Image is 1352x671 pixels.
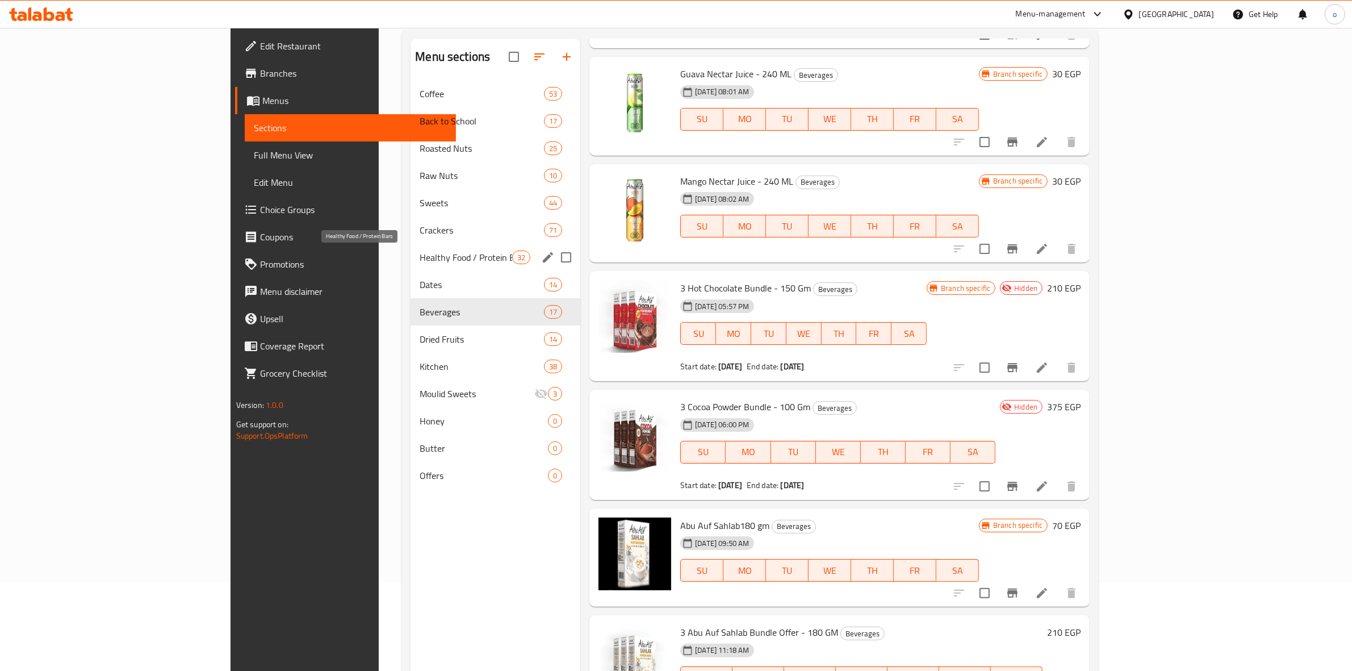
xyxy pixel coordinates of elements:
[685,444,721,460] span: SU
[840,627,885,640] div: Beverages
[598,66,671,139] img: Guava Nectar Juice - 240 ML
[856,562,889,579] span: TH
[841,627,884,640] span: Beverages
[1139,8,1214,20] div: [GEOGRAPHIC_DATA]
[236,417,288,432] span: Get support on:
[856,322,891,345] button: FR
[973,356,997,380] span: Select to update
[411,407,580,435] div: Honey0
[254,148,447,162] span: Full Menu View
[545,307,562,318] span: 17
[411,271,580,298] div: Dates14
[420,414,548,428] span: Honey
[235,305,457,332] a: Upsell
[544,360,562,373] div: items
[680,215,723,237] button: SU
[549,389,562,399] span: 3
[598,173,671,246] img: Mango Nectar Juice - 240 ML
[685,326,711,342] span: SU
[420,332,544,346] div: Dried Fruits
[906,441,951,464] button: FR
[1047,399,1081,415] h6: 375 EGP
[999,235,1026,262] button: Branch-specific-item
[781,359,805,374] b: [DATE]
[544,114,562,128] div: items
[716,322,751,345] button: MO
[851,108,894,131] button: TH
[680,65,792,82] span: Guava Nectar Juice - 240 ML
[420,251,512,264] span: Healthy Food / Protein Bars
[772,520,816,534] div: Beverages
[723,108,766,131] button: MO
[813,401,857,415] div: Beverages
[245,169,457,196] a: Edit Menu
[548,469,562,482] div: items
[856,111,889,127] span: TH
[420,223,544,237] span: Crackers
[1035,361,1049,374] a: Edit menu item
[723,215,766,237] button: MO
[751,322,786,345] button: TU
[1016,7,1086,21] div: Menu-management
[254,176,447,189] span: Edit Menu
[553,43,580,70] button: Add section
[545,143,562,154] span: 25
[898,562,932,579] span: FR
[771,562,804,579] span: TU
[549,470,562,481] span: 0
[794,68,838,82] div: Beverages
[598,518,671,590] img: Abu Auf Sahlab180 gm
[1047,280,1081,296] h6: 210 EGP
[813,111,847,127] span: WE
[781,478,805,493] b: [DATE]
[680,280,811,297] span: 3 Hot Chocolate Bundle - 150 Gm
[771,218,804,235] span: TU
[411,162,580,189] div: Raw Nuts10
[894,108,936,131] button: FR
[260,285,447,298] span: Menu disclaimer
[822,322,857,345] button: TH
[680,173,793,190] span: Mango Nectar Juice - 240 ML
[420,196,544,210] span: Sweets
[1035,242,1049,256] a: Edit menu item
[545,89,562,99] span: 53
[766,215,809,237] button: TU
[989,520,1047,531] span: Branch specific
[771,441,816,464] button: TU
[235,223,457,251] a: Coupons
[1035,480,1049,493] a: Edit menu item
[680,517,769,534] span: Abu Auf Sahlab180 gm
[411,380,580,407] div: Moulid Sweets3
[545,116,562,127] span: 17
[420,169,544,182] div: Raw Nuts
[813,562,847,579] span: WE
[690,301,754,312] span: [DATE] 05:57 PM
[680,359,717,374] span: Start date:
[809,559,851,582] button: WE
[730,444,766,460] span: MO
[411,462,580,489] div: Offers0
[548,387,562,401] div: items
[1035,586,1049,600] a: Edit menu item
[420,387,534,401] span: Moulid Sweets
[941,562,974,579] span: SA
[420,141,544,155] span: Roasted Nuts
[544,305,562,319] div: items
[786,322,822,345] button: WE
[721,326,747,342] span: MO
[526,43,553,70] span: Sort sections
[973,237,997,261] span: Select to update
[756,326,782,342] span: TU
[766,108,809,131] button: TU
[512,251,530,264] div: items
[548,441,562,455] div: items
[260,312,447,326] span: Upsell
[941,111,974,127] span: SA
[809,215,851,237] button: WE
[1047,624,1081,640] h6: 210 EGP
[894,559,936,582] button: FR
[718,359,742,374] b: [DATE]
[851,559,894,582] button: TH
[539,249,556,266] button: edit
